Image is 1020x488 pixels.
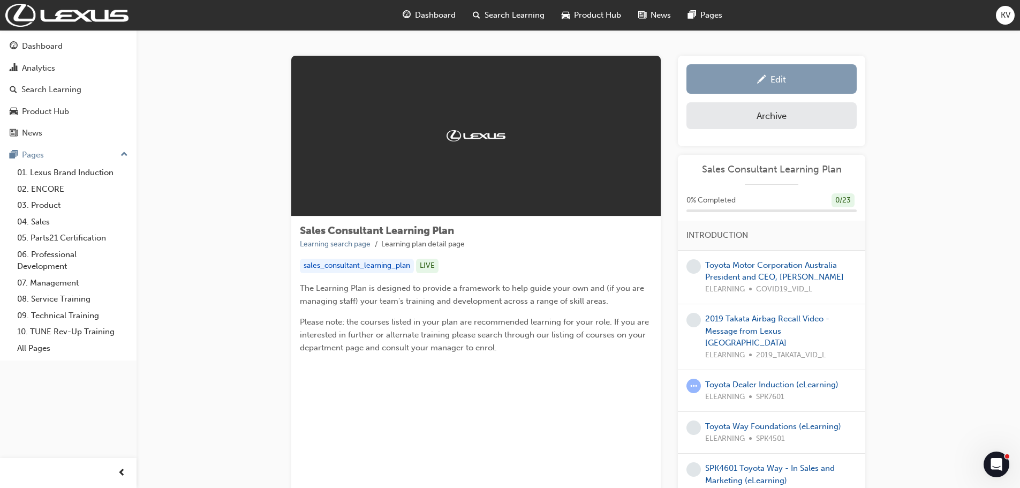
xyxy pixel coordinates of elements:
[10,42,18,51] span: guage-icon
[13,246,132,275] a: 06. Professional Development
[4,145,132,165] button: Pages
[686,229,748,242] span: INTRODUCTION
[4,34,132,145] button: DashboardAnalyticsSearch LearningProduct HubNews
[394,4,464,26] a: guage-iconDashboard
[403,9,411,22] span: guage-icon
[686,194,736,207] span: 0 % Completed
[705,349,745,362] span: ELEARNING
[638,9,646,22] span: news-icon
[756,283,812,296] span: COVID19_VID_L
[22,127,42,139] div: News
[705,380,838,389] a: Toyota Dealer Induction (eLearning)
[415,9,456,21] span: Dashboard
[4,58,132,78] a: Analytics
[651,9,671,21] span: News
[10,107,18,117] span: car-icon
[10,151,18,160] span: pages-icon
[10,85,17,95] span: search-icon
[688,9,696,22] span: pages-icon
[756,349,826,362] span: 2019_TAKATA_VID_L
[22,149,44,161] div: Pages
[381,238,465,251] li: Learning plan detail page
[416,259,439,273] div: LIVE
[4,102,132,122] a: Product Hub
[757,75,766,86] span: pencil-icon
[118,467,126,480] span: prev-icon
[705,391,745,403] span: ELEARNING
[485,9,545,21] span: Search Learning
[757,110,787,121] div: Archive
[705,422,841,431] a: Toyota Way Foundations (eLearning)
[679,4,731,26] a: pages-iconPages
[705,463,835,485] a: SPK4601 Toyota Way - In Sales and Marketing (eLearning)
[300,317,651,352] span: Please note: the courses listed in your plan are recommended learning for your role. If you are i...
[686,259,701,274] span: learningRecordVerb_NONE-icon
[756,391,784,403] span: SPK7601
[686,102,857,129] button: Archive
[13,214,132,230] a: 04. Sales
[832,193,855,208] div: 0 / 23
[473,9,480,22] span: search-icon
[705,314,829,348] a: 2019 Takata Airbag Recall Video - Message from Lexus [GEOGRAPHIC_DATA]
[300,239,371,249] a: Learning search page
[447,130,505,141] img: Trak
[22,106,69,118] div: Product Hub
[770,74,786,85] div: Edit
[10,64,18,73] span: chart-icon
[574,9,621,21] span: Product Hub
[13,181,132,198] a: 02. ENCORE
[4,123,132,143] a: News
[120,148,128,162] span: up-icon
[4,80,132,100] a: Search Learning
[686,64,857,94] a: Edit
[300,283,646,306] span: The Learning Plan is designed to provide a framework to help guide your own and (if you are manag...
[300,224,454,237] span: Sales Consultant Learning Plan
[686,163,857,176] a: Sales Consultant Learning Plan
[13,230,132,246] a: 05. Parts21 Certification
[13,197,132,214] a: 03. Product
[562,9,570,22] span: car-icon
[1001,9,1010,21] span: KV
[996,6,1015,25] button: KV
[5,4,129,27] img: Trak
[13,307,132,324] a: 09. Technical Training
[4,36,132,56] a: Dashboard
[705,433,745,445] span: ELEARNING
[300,259,414,273] div: sales_consultant_learning_plan
[13,324,132,340] a: 10. TUNE Rev-Up Training
[13,275,132,291] a: 07. Management
[630,4,679,26] a: news-iconNews
[756,433,785,445] span: SPK4501
[21,84,81,96] div: Search Learning
[700,9,722,21] span: Pages
[10,129,18,138] span: news-icon
[705,260,844,282] a: Toyota Motor Corporation Australia President and CEO, [PERSON_NAME]
[22,62,55,74] div: Analytics
[686,462,701,477] span: learningRecordVerb_NONE-icon
[984,452,1009,477] iframe: Intercom live chat
[686,379,701,393] span: learningRecordVerb_ATTEMPT-icon
[22,40,63,52] div: Dashboard
[464,4,553,26] a: search-iconSearch Learning
[686,313,701,327] span: learningRecordVerb_NONE-icon
[553,4,630,26] a: car-iconProduct Hub
[13,164,132,181] a: 01. Lexus Brand Induction
[13,291,132,307] a: 08. Service Training
[13,340,132,357] a: All Pages
[686,421,701,435] span: learningRecordVerb_NONE-icon
[705,283,745,296] span: ELEARNING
